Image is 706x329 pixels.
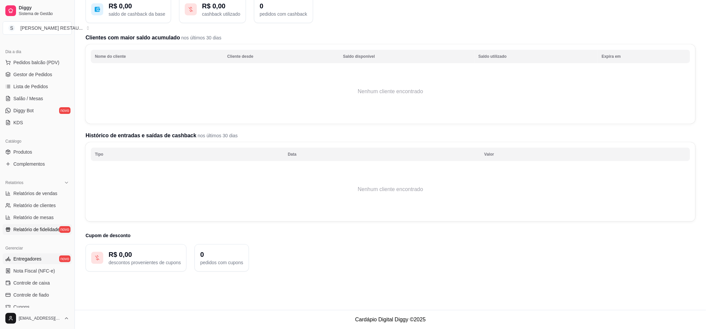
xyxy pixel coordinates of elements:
a: Relatório de clientes [3,200,72,211]
th: Tipo [91,148,284,161]
span: Diggy Bot [13,107,34,114]
td: Nenhum cliente encontrado [91,163,690,216]
span: Entregadores [13,256,41,262]
a: Complementos [3,159,72,169]
h2: Clientes com maior saldo acumulado [86,34,695,42]
span: Cupons [13,304,29,310]
a: DiggySistema de Gestão [3,3,72,19]
p: cashback utilizado [202,11,240,17]
th: Saldo utilizado [474,50,598,63]
span: Relatórios de vendas [13,190,57,197]
a: Lista de Pedidos [3,81,72,92]
span: Lista de Pedidos [13,83,48,90]
a: Gestor de Pedidos [3,69,72,80]
span: nos últimos 30 dias [180,35,222,40]
div: [PERSON_NAME] RESTAU ... [20,25,83,31]
p: saldo de cashback da base [109,11,165,17]
span: Pedidos balcão (PDV) [13,59,59,66]
div: Catálogo [3,136,72,147]
a: Entregadoresnovo [3,254,72,264]
span: Produtos [13,149,32,155]
a: Relatório de mesas [3,212,72,223]
th: Saldo disponível [339,50,474,63]
a: Diggy Botnovo [3,105,72,116]
p: R$ 0,00 [202,1,240,11]
a: Produtos [3,147,72,157]
h3: Cupom de desconto [86,232,695,239]
button: Pedidos balcão (PDV) [3,57,72,68]
div: Dia a dia [3,46,72,57]
button: [EMAIL_ADDRESS][DOMAIN_NAME] [3,310,72,326]
span: Sistema de Gestão [19,11,69,16]
footer: Cardápio Digital Diggy © 2025 [75,310,706,329]
span: Relatório de fidelidade [13,226,60,233]
td: Nenhum cliente encontrado [91,65,690,118]
th: Data [284,148,480,161]
p: 0 [200,250,243,259]
span: Relatório de mesas [13,214,54,221]
p: descontos provenientes de cupons [109,259,181,266]
button: Select a team [3,21,72,35]
a: KDS [3,117,72,128]
span: Relatório de clientes [13,202,56,209]
a: Relatório de fidelidadenovo [3,224,72,235]
th: Expira em [598,50,690,63]
span: Diggy [19,5,69,11]
th: Valor [480,148,690,161]
span: Nota Fiscal (NFC-e) [13,268,55,274]
span: S [8,25,15,31]
span: Relatórios [5,180,23,185]
span: KDS [13,119,23,126]
span: nos últimos 30 dias [196,133,238,138]
p: R$ 0,00 [109,1,165,11]
p: 0 [260,1,307,11]
p: pedidos com cashback [260,11,307,17]
h2: Histórico de entradas e saídas de cashback [86,132,695,140]
p: pedidos com cupons [200,259,243,266]
a: Salão / Mesas [3,93,72,104]
a: Nota Fiscal (NFC-e) [3,266,72,276]
a: Cupons [3,302,72,312]
div: Gerenciar [3,243,72,254]
span: Controle de caixa [13,280,50,286]
span: Salão / Mesas [13,95,43,102]
p: R$ 0,00 [109,250,181,259]
span: Complementos [13,161,45,167]
span: [EMAIL_ADDRESS][DOMAIN_NAME] [19,316,61,321]
th: Cliente desde [223,50,339,63]
span: Gestor de Pedidos [13,71,52,78]
span: Controle de fiado [13,292,49,298]
a: Relatórios de vendas [3,188,72,199]
a: Controle de caixa [3,278,72,288]
th: Nome do cliente [91,50,223,63]
a: Controle de fiado [3,290,72,300]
